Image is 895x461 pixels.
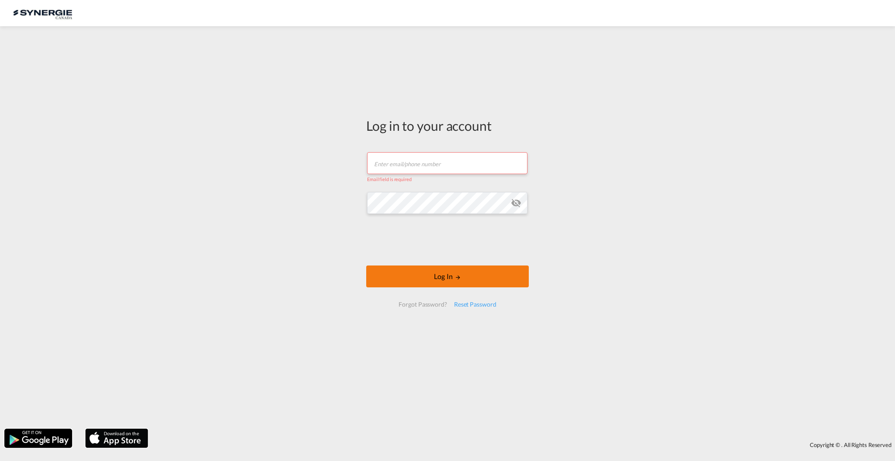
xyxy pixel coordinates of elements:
[367,152,527,174] input: Enter email/phone number
[395,297,450,312] div: Forgot Password?
[451,297,500,312] div: Reset Password
[511,198,521,208] md-icon: icon-eye-off
[3,428,73,449] img: google.png
[84,428,149,449] img: apple.png
[153,437,895,452] div: Copyright © . All Rights Reserved
[366,116,529,135] div: Log in to your account
[13,3,72,23] img: 1f56c880d42311ef80fc7dca854c8e59.png
[367,176,412,182] span: Email field is required
[381,223,514,257] iframe: reCAPTCHA
[366,265,529,287] button: LOGIN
